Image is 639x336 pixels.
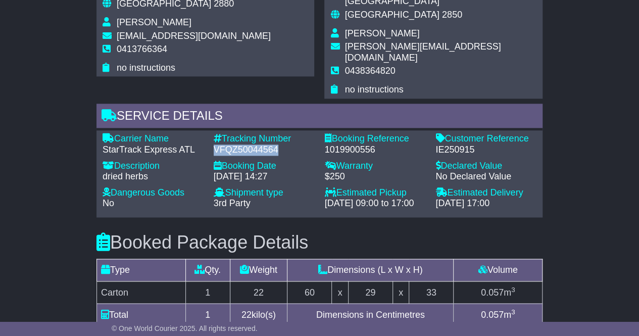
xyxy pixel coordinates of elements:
[435,171,536,182] div: No Declared Value
[324,198,425,209] div: [DATE] 09:00 to 17:00
[241,309,252,319] span: 22
[287,303,454,325] td: Dimensions in Centimetres
[185,303,230,325] td: 1
[214,145,315,156] div: VFQZ50044564
[348,281,392,303] td: 29
[435,145,536,156] div: IE250915
[435,187,536,199] div: Estimated Delivery
[96,259,185,281] td: Type
[454,259,543,281] td: Volume
[96,303,185,325] td: Total
[103,171,204,182] div: dried herbs
[117,63,175,73] span: no instructions
[96,281,185,303] td: Carton
[435,133,536,145] div: Customer Reference
[96,232,543,253] h3: Booked Package Details
[185,259,230,281] td: Qty.
[103,161,204,172] div: Description
[324,161,425,172] div: Warranty
[185,281,230,303] td: 1
[214,198,251,208] span: 3rd Party
[324,133,425,145] div: Booking Reference
[96,104,543,131] div: Service Details
[332,281,349,303] td: x
[454,303,543,325] td: m
[454,281,543,303] td: m
[117,31,271,41] span: [EMAIL_ADDRESS][DOMAIN_NAME]
[409,281,454,303] td: 33
[287,281,332,303] td: 60
[345,66,395,76] span: 0438364820
[214,187,315,199] div: Shipment type
[392,281,409,303] td: x
[103,145,204,156] div: StarTrack Express ATL
[230,303,287,325] td: kilo(s)
[324,171,425,182] div: $250
[103,187,204,199] div: Dangerous Goods
[345,28,419,38] span: [PERSON_NAME]
[103,198,114,208] span: No
[345,10,439,20] span: [GEOGRAPHIC_DATA]
[214,133,315,145] div: Tracking Number
[511,285,515,293] sup: 3
[117,17,191,27] span: [PERSON_NAME]
[324,187,425,199] div: Estimated Pickup
[214,161,315,172] div: Booking Date
[435,161,536,172] div: Declared Value
[112,324,258,332] span: © One World Courier 2025. All rights reserved.
[103,133,204,145] div: Carrier Name
[287,259,454,281] td: Dimensions (L x W x H)
[324,145,425,156] div: 1019900556
[214,171,315,182] div: [DATE] 14:27
[230,259,287,281] td: Weight
[435,198,536,209] div: [DATE] 17:00
[481,287,504,297] span: 0.057
[230,281,287,303] td: 22
[345,41,501,63] span: [PERSON_NAME][EMAIL_ADDRESS][DOMAIN_NAME]
[345,84,403,94] span: no instructions
[117,44,167,54] span: 0413766364
[481,309,504,319] span: 0.057
[442,10,462,20] span: 2850
[511,308,515,315] sup: 3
